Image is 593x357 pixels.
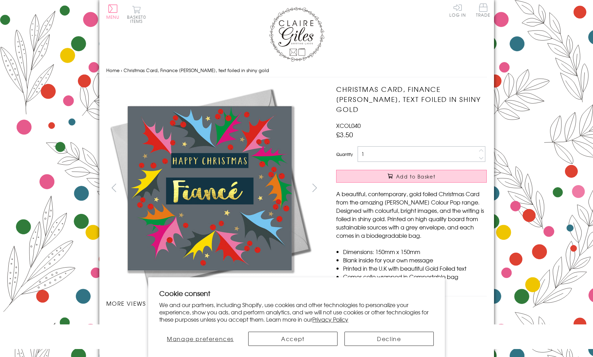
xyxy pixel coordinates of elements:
[106,299,323,307] h3: More views
[159,288,434,298] h2: Cookie consent
[336,170,487,183] button: Add to Basket
[343,264,487,272] li: Printed in the U.K with beautiful Gold Foiled text
[336,84,487,114] h1: Christmas Card, Finance [PERSON_NAME], text foiled in shiny gold
[159,332,241,346] button: Manage preferences
[106,84,314,292] img: Christmas Card, Finance Bright Holly, text foiled in shiny gold
[124,67,269,73] span: Christmas Card, Finance [PERSON_NAME], text foiled in shiny gold
[312,315,348,323] a: Privacy Policy
[396,173,435,180] span: Add to Basket
[336,121,361,130] span: XCOL040
[106,314,323,345] ul: Carousel Pagination
[322,84,530,292] img: Christmas Card, Finance Bright Holly, text foiled in shiny gold
[121,67,122,73] span: ›
[343,256,487,264] li: Blank inside for your own message
[269,7,324,62] img: Claire Giles Greetings Cards
[106,14,120,20] span: Menu
[476,3,491,18] a: Trade
[476,3,491,17] span: Trade
[307,180,322,195] button: next
[127,6,146,23] button: Basket0 items
[343,272,487,281] li: Comes cello wrapped in Compostable bag
[159,301,434,323] p: We and our partners, including Shopify, use cookies and other technologies to personalize your ex...
[106,180,122,195] button: prev
[336,190,487,240] p: A beautiful, contemporary, gold foiled Christmas Card from the amazing [PERSON_NAME] Colour Pop r...
[449,3,466,17] a: Log In
[106,5,120,19] button: Menu
[336,130,353,139] span: £3.50
[130,14,146,24] span: 0 items
[344,332,434,346] button: Decline
[106,67,119,73] a: Home
[343,247,487,256] li: Dimensions: 150mm x 150mm
[167,334,234,343] span: Manage preferences
[248,332,338,346] button: Accept
[336,151,353,157] label: Quantity
[106,63,487,78] nav: breadcrumbs
[106,314,160,330] li: Carousel Page 1 (Current Slide)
